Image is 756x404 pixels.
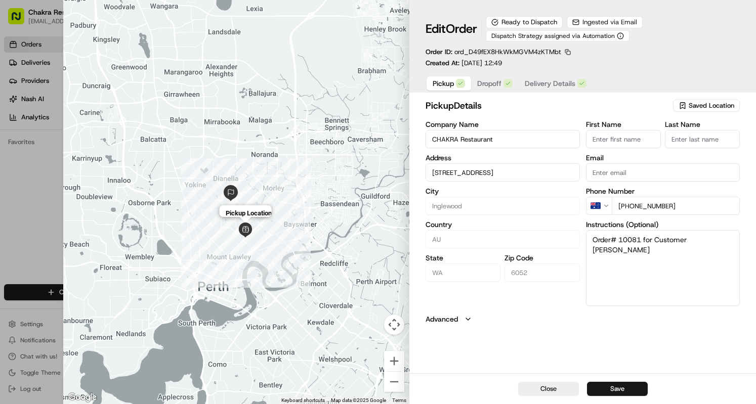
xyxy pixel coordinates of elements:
input: Enter phone number [612,197,740,215]
div: 💻 [86,227,94,235]
button: Start new chat [172,99,184,111]
input: Clear [26,65,167,75]
button: See all [157,129,184,141]
p: Pickup Location [225,209,271,217]
label: Last Name [665,121,740,128]
button: Dispatch Strategy assigned via Automation [486,30,629,41]
button: Keyboard shortcuts [281,397,325,404]
a: 💻API Documentation [81,221,166,240]
span: Dropoff [477,78,501,88]
button: Zoom out [384,372,404,392]
span: [DATE] [142,184,162,192]
img: 1736555255976-a54dd68f-1ca7-489b-9aae-adbdc363a1c4 [20,157,28,165]
input: Enter first name [586,130,661,148]
span: API Documentation [96,226,162,236]
span: [PERSON_NAME] [31,156,82,164]
img: 4281594248423_2fcf9dad9f2a874258b8_72.png [21,96,39,114]
button: Zoom in [384,351,404,371]
input: 839D Beaufort St, Inglewood WA 6052, Australia [426,163,579,182]
img: Asif Zaman Khan [10,147,26,163]
input: Enter zip code [505,263,579,282]
span: Map data ©2025 Google [331,397,386,403]
img: Nash [10,10,30,30]
img: 1736555255976-a54dd68f-1ca7-489b-9aae-adbdc363a1c4 [10,96,28,114]
div: 📗 [10,227,18,235]
span: ord_D49fEX8HkWkMGVM4zKTMbt [454,48,561,56]
div: Ready to Dispatch [486,16,563,28]
span: [DATE] [90,156,110,164]
h2: pickup Details [426,99,671,113]
button: Ingested via Email [567,16,643,28]
label: Zip Code [505,254,579,261]
button: Saved Location [673,99,740,113]
p: Order ID: [426,48,561,57]
span: Delivery Details [525,78,575,88]
span: [DATE] 12:49 [461,59,502,67]
span: • [136,184,140,192]
button: Map camera controls [384,315,404,335]
a: Open this area in Google Maps (opens a new window) [66,391,99,404]
span: Dispatch Strategy assigned via Automation [491,32,615,40]
button: Close [518,382,579,396]
input: Enter country [426,230,579,248]
div: Start new chat [46,96,166,106]
h1: Edit [426,21,477,37]
label: City [426,188,579,195]
label: Email [586,154,740,161]
label: Instructions (Optional) [586,221,740,228]
input: Enter city [426,197,579,215]
span: Ingested via Email [582,18,637,27]
img: 1736555255976-a54dd68f-1ca7-489b-9aae-adbdc363a1c4 [20,184,28,192]
input: Enter email [586,163,740,182]
button: Advanced [426,314,740,324]
span: [PERSON_NAME] [PERSON_NAME] [31,184,134,192]
span: Order [446,21,477,37]
a: 📗Knowledge Base [6,221,81,240]
div: Past conversations [10,131,65,139]
span: • [84,156,88,164]
input: Enter last name [665,130,740,148]
label: First Name [586,121,661,128]
label: State [426,254,500,261]
input: Enter state [426,263,500,282]
label: Phone Number [586,188,740,195]
textarea: Order# 10081 for Customer [PERSON_NAME] [586,230,740,306]
a: Powered byPylon [71,250,122,258]
img: Google [66,391,99,404]
img: Joana Marie Avellanoza [10,174,26,190]
p: Welcome 👋 [10,40,184,56]
label: Address [426,154,579,161]
a: Terms [392,397,406,403]
label: Advanced [426,314,458,324]
label: Country [426,221,579,228]
div: We're available if you need us! [46,106,139,114]
label: Company Name [426,121,579,128]
span: Knowledge Base [20,226,77,236]
button: Save [587,382,648,396]
span: Pickup [433,78,454,88]
span: Saved Location [689,101,734,110]
input: Enter company name [426,130,579,148]
p: Created At: [426,59,502,68]
span: Pylon [101,250,122,258]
